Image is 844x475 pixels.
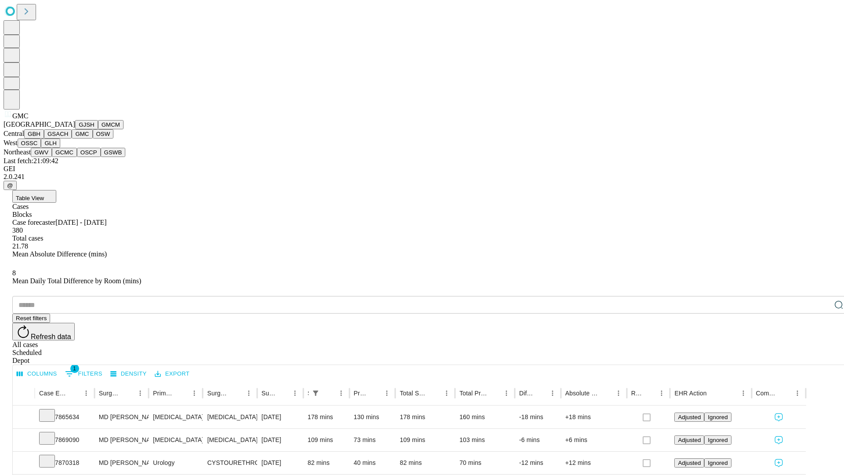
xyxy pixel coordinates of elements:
div: Predicted In Room Duration [354,390,368,397]
button: Sort [534,387,546,399]
div: [MEDICAL_DATA] [153,429,198,451]
span: @ [7,182,13,189]
button: Sort [68,387,80,399]
span: Adjusted [678,414,701,420]
span: Central [4,130,24,137]
button: Select columns [15,367,59,381]
div: Case Epic Id [39,390,67,397]
button: GCMC [52,148,77,157]
button: Reset filters [12,314,50,323]
div: -12 mins [519,452,557,474]
button: Ignored [704,458,731,468]
button: Menu [612,387,625,399]
div: 40 mins [354,452,391,474]
span: GMC [12,112,28,120]
button: Menu [243,387,255,399]
div: 2.0.241 [4,173,840,181]
button: GJSH [75,120,98,129]
div: [MEDICAL_DATA] SKIN AND [MEDICAL_DATA] [207,429,252,451]
button: Menu [80,387,92,399]
span: Ignored [708,460,728,466]
button: Ignored [704,413,731,422]
button: Sort [176,387,188,399]
button: GBH [24,129,44,139]
div: EHR Action [674,390,706,397]
div: Urology [153,452,198,474]
span: Last fetch: 21:09:42 [4,157,58,164]
span: Ignored [708,437,728,443]
button: Menu [335,387,347,399]
div: 109 mins [400,429,451,451]
div: +6 mins [565,429,622,451]
div: Difference [519,390,533,397]
button: Adjusted [674,458,704,468]
span: Mean Absolute Difference (mins) [12,250,107,258]
button: OSSC [18,139,41,148]
div: MD [PERSON_NAME] Md [99,452,144,474]
button: GMCM [98,120,124,129]
span: Table View [16,195,44,201]
button: Sort [600,387,612,399]
span: 380 [12,227,23,234]
div: 70 mins [459,452,510,474]
div: Surgery Name [207,390,229,397]
div: Scheduled In Room Duration [308,390,309,397]
button: Sort [708,387,720,399]
button: Refresh data [12,323,75,340]
button: Menu [500,387,513,399]
button: Export [153,367,192,381]
span: Ignored [708,414,728,420]
div: Resolved in EHR [631,390,643,397]
span: West [4,139,18,146]
button: Menu [791,387,804,399]
button: Density [108,367,149,381]
button: Sort [643,387,655,399]
div: 103 mins [459,429,510,451]
div: 130 mins [354,406,391,428]
span: 1 [70,364,79,373]
span: Northeast [4,148,31,156]
span: Refresh data [31,333,71,340]
button: Table View [12,190,56,203]
button: Menu [289,387,301,399]
button: Sort [276,387,289,399]
span: 21.78 [12,242,28,250]
div: [MEDICAL_DATA] [207,406,252,428]
span: Total cases [12,234,43,242]
span: Reset filters [16,315,47,322]
button: Sort [488,387,500,399]
div: [DATE] [262,452,299,474]
div: Total Scheduled Duration [400,390,427,397]
button: OSCP [77,148,101,157]
span: [GEOGRAPHIC_DATA] [4,121,75,128]
div: 178 mins [308,406,345,428]
div: [DATE] [262,429,299,451]
button: GWV [31,148,52,157]
button: @ [4,181,17,190]
div: 7869090 [39,429,90,451]
div: 82 mins [308,452,345,474]
div: MD [PERSON_NAME] [99,406,144,428]
div: [DATE] [262,406,299,428]
div: GEI [4,165,840,173]
button: Sort [230,387,243,399]
button: Sort [368,387,381,399]
button: Ignored [704,435,731,445]
button: Menu [440,387,453,399]
div: 73 mins [354,429,391,451]
div: Primary Service [153,390,175,397]
div: MD [PERSON_NAME] [99,429,144,451]
button: Expand [17,433,30,448]
div: Comments [756,390,778,397]
span: [DATE] - [DATE] [55,219,106,226]
span: Case forecaster [12,219,55,226]
button: Menu [188,387,200,399]
span: 8 [12,269,16,277]
button: Sort [428,387,440,399]
button: Adjusted [674,435,704,445]
div: -6 mins [519,429,557,451]
button: Sort [122,387,134,399]
div: 7865634 [39,406,90,428]
div: 160 mins [459,406,510,428]
button: Sort [779,387,791,399]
